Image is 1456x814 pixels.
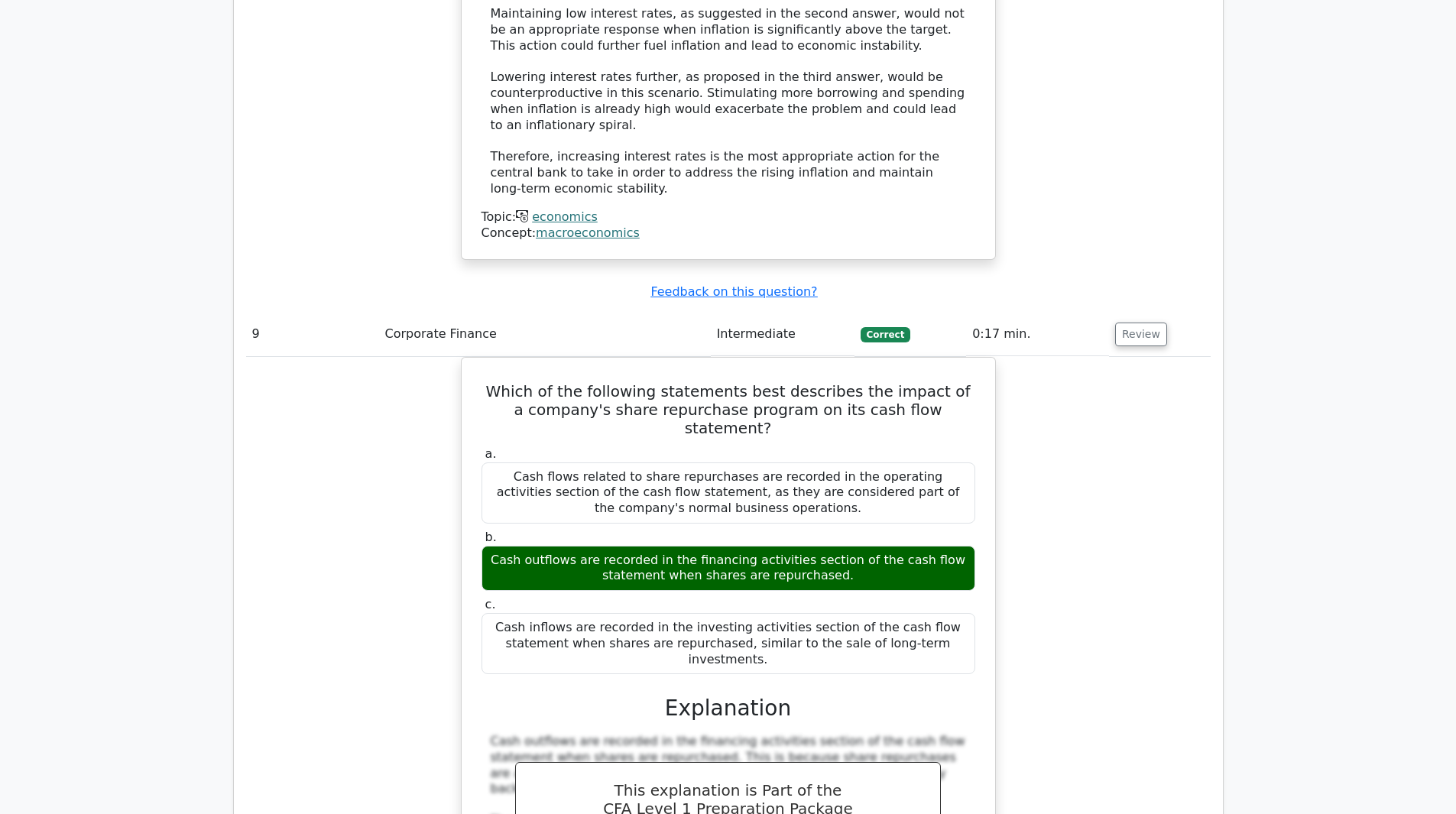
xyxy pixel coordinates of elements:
[246,313,379,356] td: 9
[536,225,640,240] a: macroeconomics
[482,225,975,242] div: Concept:
[711,313,854,356] td: Intermediate
[491,696,966,722] h3: Explanation
[966,313,1109,356] td: 0:17 min.
[482,209,975,225] div: Topic:
[485,530,497,544] span: b.
[532,209,598,224] a: economics
[1115,323,1167,346] button: Review
[861,327,910,342] span: Correct
[379,313,711,356] td: Corporate Finance
[482,546,975,592] div: Cash outflows are recorded in the financing activities section of the cash flow statement when sh...
[482,613,975,674] div: Cash inflows are recorded in the investing activities section of the cash flow statement when sha...
[480,382,977,437] h5: Which of the following statements best describes the impact of a company's share repurchase progr...
[485,597,496,611] span: c.
[485,446,497,461] span: a.
[650,284,817,299] a: Feedback on this question?
[482,462,975,524] div: Cash flows related to share repurchases are recorded in the operating activities section of the c...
